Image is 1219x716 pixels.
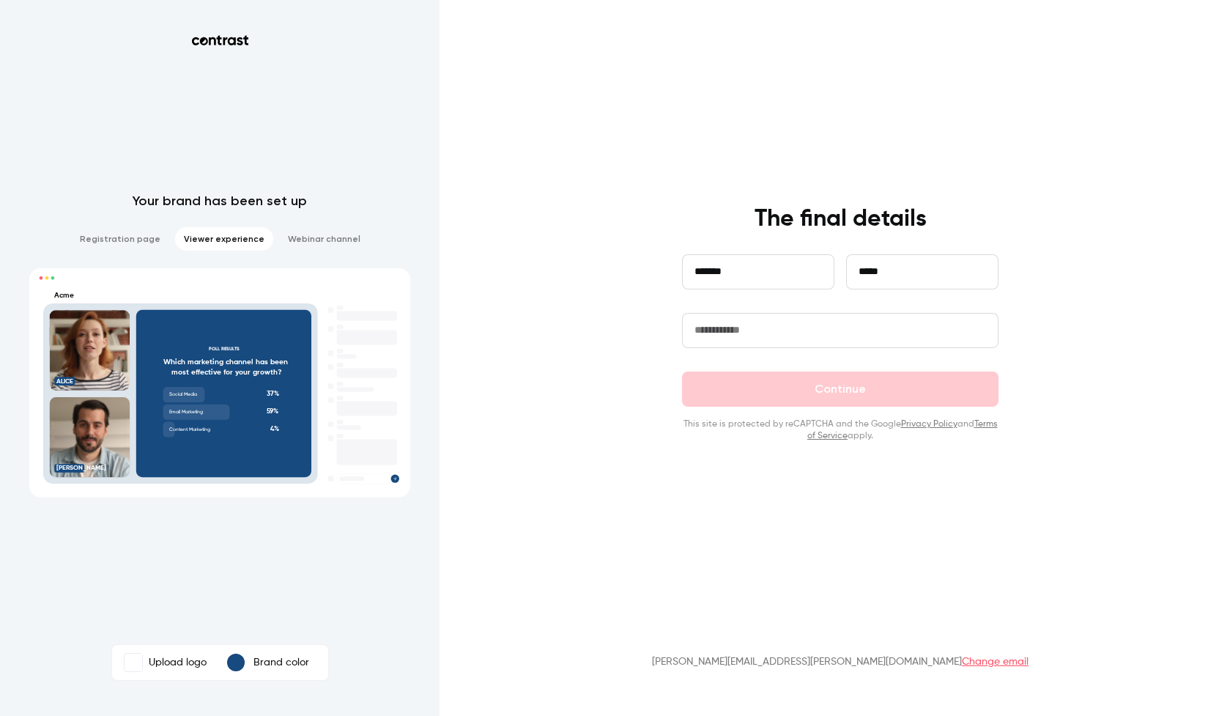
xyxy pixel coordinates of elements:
[807,420,998,440] a: Terms of Service
[901,420,957,429] a: Privacy Policy
[115,648,215,677] label: AcmeUpload logo
[215,648,325,677] button: Brand color
[71,227,169,251] li: Registration page
[279,227,369,251] li: Webinar channel
[175,227,273,251] li: Viewer experience
[962,657,1029,667] a: Change email
[682,418,998,442] p: This site is protected by reCAPTCHA and the Google and apply.
[755,204,927,234] h4: The final details
[652,654,1029,669] p: [PERSON_NAME][EMAIL_ADDRESS][PERSON_NAME][DOMAIN_NAME]
[253,655,309,670] p: Brand color
[133,192,307,210] p: Your brand has been set up
[125,654,142,671] img: Acme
